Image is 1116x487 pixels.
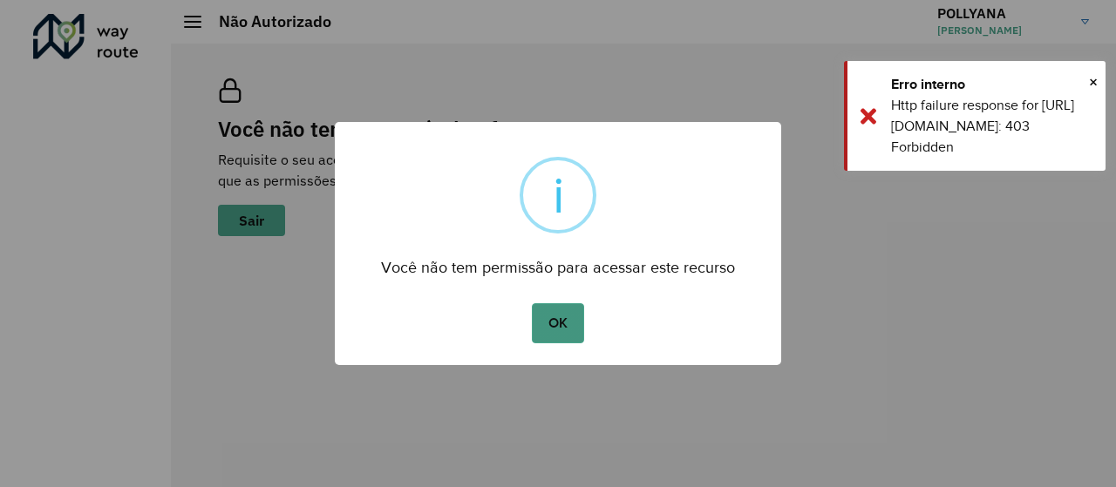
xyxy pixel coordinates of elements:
span: × [1089,69,1098,95]
button: Close [1089,69,1098,95]
button: OK [532,303,583,343]
div: Http failure response for [URL][DOMAIN_NAME]: 403 Forbidden [891,95,1092,158]
div: Você não tem permissão para acessar este recurso [335,242,781,281]
div: Erro interno [891,74,1092,95]
div: i [553,160,564,230]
